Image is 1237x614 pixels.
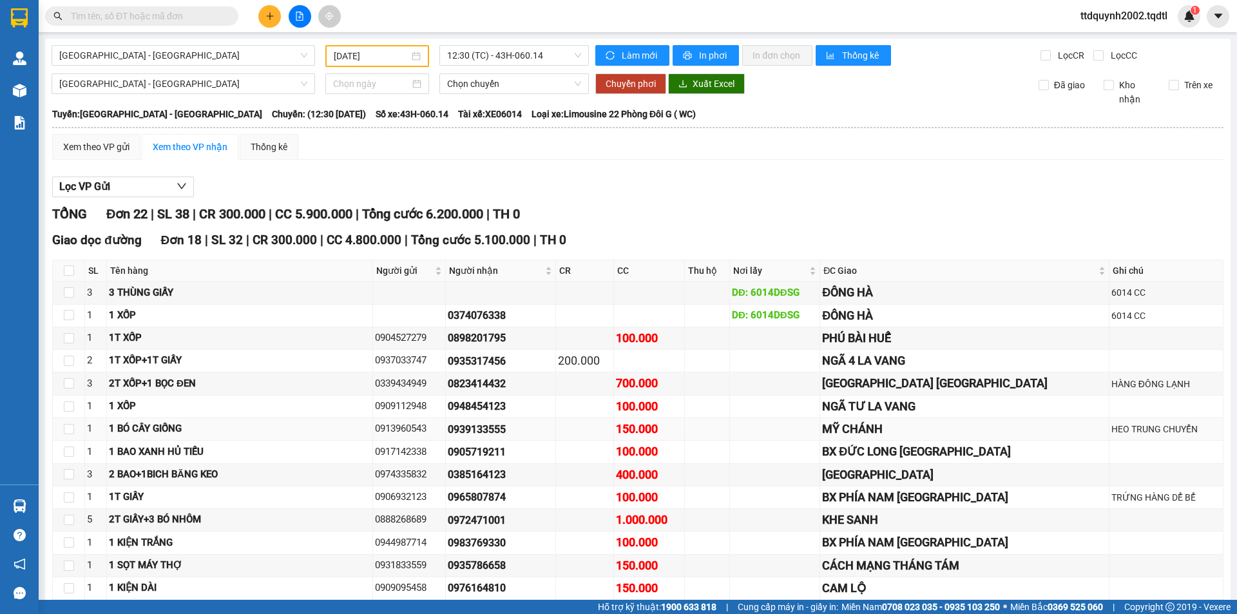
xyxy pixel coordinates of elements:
th: CC [614,260,684,282]
div: DĐ: 6014DĐSG [732,308,818,323]
span: Số xe: 43H-060.14 [376,107,448,121]
span: question-circle [14,529,26,541]
img: warehouse-icon [13,84,26,97]
div: 0948454123 [448,398,553,414]
div: 1 [87,308,104,323]
div: 2T GIẤY+3 BÓ NHÔM [109,512,370,528]
span: | [320,233,323,247]
span: | [246,233,249,247]
span: plus [265,12,274,21]
span: Đơn 22 [106,206,148,222]
div: 1T XỐP+1T GIẤY [109,353,370,369]
button: syncLàm mới [595,45,669,66]
span: Nơi lấy [733,264,807,278]
span: message [14,587,26,599]
span: Giao dọc đường [52,233,142,247]
div: 1 [87,558,104,573]
div: 0931833559 [375,558,443,573]
span: Tổng cước 5.100.000 [411,233,530,247]
div: 1 KIỆN DÀI [109,580,370,596]
div: 100.000 [616,533,682,552]
span: sync [606,51,617,61]
img: icon-new-feature [1184,10,1195,22]
span: | [356,206,359,222]
button: plus [258,5,281,28]
button: In đơn chọn [742,45,812,66]
span: SL 38 [157,206,189,222]
div: 3 [87,285,104,301]
div: 1 [87,421,104,437]
div: 6014 CC [1111,285,1221,300]
div: 1 [87,580,104,596]
div: 150.000 [616,557,682,575]
input: Tìm tên, số ĐT hoặc mã đơn [71,9,223,23]
span: Chọn chuyến [447,74,581,93]
span: file-add [295,12,304,21]
span: CC 4.800.000 [327,233,401,247]
span: Cung cấp máy in - giấy in: [738,600,838,614]
span: | [486,206,490,222]
span: Sài Gòn - Quảng Trị [59,46,307,65]
div: 1 [87,445,104,460]
span: | [205,233,208,247]
span: 12:30 (TC) - 43H-060.14 [447,46,581,65]
div: 0939133555 [448,421,553,437]
span: Loại xe: Limousine 22 Phòng Đôi G ( WC) [532,107,696,121]
div: NGÃ TƯ LA VANG [822,398,1106,416]
span: | [269,206,272,222]
div: BX ĐỨC LONG [GEOGRAPHIC_DATA] [822,443,1106,461]
div: Xem theo VP nhận [153,140,227,154]
span: copyright [1165,602,1175,611]
div: 150.000 [616,420,682,438]
span: Tổng cước 6.200.000 [362,206,483,222]
span: Đơn 18 [161,233,202,247]
div: 6014 CC [1111,309,1221,323]
div: KHE SANH [822,511,1106,529]
div: Xem theo VP gửi [63,140,129,154]
span: ttdquynh2002.tqdtl [1070,8,1178,24]
div: 1 BÓ CÂY GIỐNG [109,421,370,437]
div: TRỨNG HÀNG DỂ BỂ [1111,490,1221,504]
div: 1.000.000 [616,511,682,529]
div: Thống kê [251,140,287,154]
span: CC 5.900.000 [275,206,352,222]
div: 3 [87,376,104,392]
div: 0888268689 [375,512,443,528]
span: | [533,233,537,247]
span: Lọc CC [1106,48,1139,62]
div: 3 THÙNG GIẤY [109,285,370,301]
div: 0374076338 [448,307,553,323]
img: warehouse-icon [13,499,26,513]
div: PHÚ BÀI HUẾ [822,329,1106,347]
th: Thu hộ [685,260,730,282]
strong: 0369 525 060 [1048,602,1103,612]
span: Chuyến: (12:30 [DATE]) [272,107,366,121]
input: Chọn ngày [333,77,410,91]
div: 1T XỐP [109,331,370,346]
input: 10/10/2025 [334,49,409,63]
div: 100.000 [616,329,682,347]
span: Kho nhận [1114,78,1159,106]
div: 0974335832 [375,467,443,483]
div: 2 BAO+1BICH BĂNG KEO [109,467,370,483]
span: Người gửi [376,264,432,278]
span: Hỗ trợ kỹ thuật: [598,600,716,614]
span: 1 [1193,6,1197,15]
div: 0823414432 [448,376,553,392]
div: 0898201795 [448,330,553,346]
div: 0904527279 [375,331,443,346]
span: download [678,79,687,90]
span: ⚪️ [1003,604,1007,609]
button: file-add [289,5,311,28]
b: Tuyến: [GEOGRAPHIC_DATA] - [GEOGRAPHIC_DATA] [52,109,262,119]
span: TỔNG [52,206,87,222]
span: printer [683,51,694,61]
div: 700.000 [616,374,682,392]
div: 1 [87,535,104,551]
div: [GEOGRAPHIC_DATA] [GEOGRAPHIC_DATA] [822,374,1106,392]
div: 1 [87,399,104,414]
span: | [405,233,408,247]
div: 150.000 [616,579,682,597]
span: notification [14,558,26,570]
div: BX PHÍA NAM [GEOGRAPHIC_DATA] [822,488,1106,506]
